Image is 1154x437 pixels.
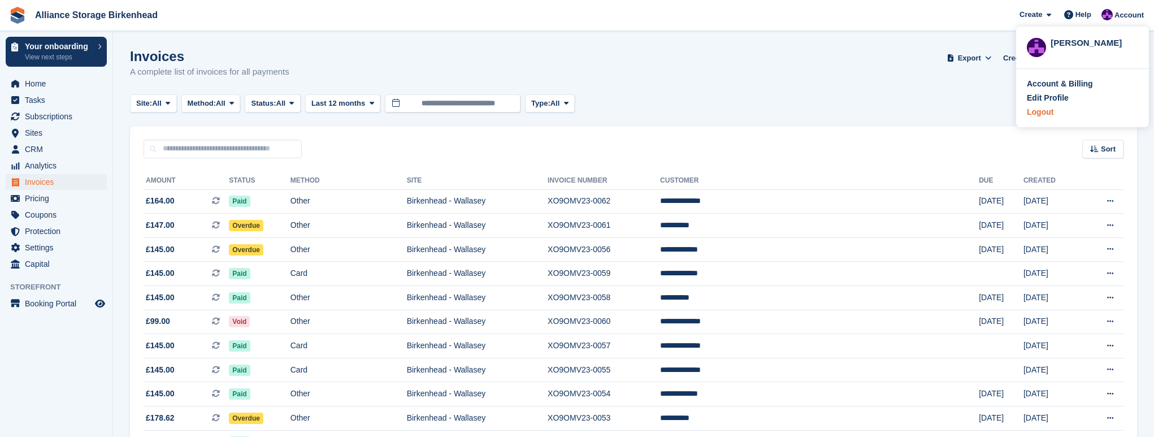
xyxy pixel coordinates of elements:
th: Method [290,172,407,190]
p: View next steps [25,52,92,62]
td: [DATE] [1023,310,1081,334]
h1: Invoices [130,49,289,64]
img: stora-icon-8386f47178a22dfd0bd8f6a31ec36ba5ce8667c1dd55bd0f319d3a0aa187defe.svg [9,7,26,24]
div: Logout [1027,106,1053,118]
a: Alliance Storage Birkenhead [31,6,162,24]
span: £145.00 [146,364,175,376]
td: [DATE] [979,406,1023,431]
span: £164.00 [146,195,175,207]
span: £99.00 [146,315,170,327]
td: Other [290,237,407,262]
img: Romilly Norton [1101,9,1113,20]
a: menu [6,240,107,256]
td: Card [290,334,407,358]
th: Customer [660,172,979,190]
span: Method: [188,98,216,109]
div: [PERSON_NAME] [1051,37,1138,47]
span: Help [1075,9,1091,20]
th: Amount [144,172,229,190]
span: All [216,98,225,109]
td: [DATE] [979,237,1023,262]
th: Status [229,172,290,190]
span: Coupons [25,207,93,223]
span: Booking Portal [25,296,93,311]
span: Paid [229,196,250,207]
p: Your onboarding [25,42,92,50]
a: menu [6,92,107,108]
a: menu [6,256,107,272]
a: menu [6,296,107,311]
a: menu [6,141,107,157]
td: Other [290,310,407,334]
a: Account & Billing [1027,78,1138,90]
td: XO9OMV23-0055 [548,358,660,382]
span: Type: [531,98,550,109]
span: Status: [251,98,276,109]
img: Romilly Norton [1027,38,1046,57]
span: Paid [229,340,250,352]
td: [DATE] [1023,189,1081,214]
span: Pricing [25,191,93,206]
td: Birkenhead - Wallasey [407,334,548,358]
a: menu [6,191,107,206]
span: Subscriptions [25,109,93,124]
span: Paid [229,292,250,304]
span: Settings [25,240,93,256]
td: Birkenhead - Wallasey [407,237,548,262]
span: £145.00 [146,340,175,352]
button: Type: All [525,94,575,113]
span: Sites [25,125,93,141]
span: Overdue [229,220,263,231]
td: [DATE] [1023,286,1081,310]
td: XO9OMV23-0062 [548,189,660,214]
a: menu [6,158,107,174]
td: [DATE] [1023,262,1081,286]
span: £145.00 [146,292,175,304]
td: [DATE] [979,286,1023,310]
th: Created [1023,172,1081,190]
a: Preview store [93,297,107,310]
span: Last 12 months [311,98,365,109]
span: Analytics [25,158,93,174]
span: £145.00 [146,244,175,256]
td: Card [290,262,407,286]
a: menu [6,174,107,190]
a: Edit Profile [1027,92,1138,104]
span: All [152,98,162,109]
span: Storefront [10,282,112,293]
th: Invoice Number [548,172,660,190]
span: Paid [229,268,250,279]
div: Edit Profile [1027,92,1069,104]
span: Protection [25,223,93,239]
td: XO9OMV23-0060 [548,310,660,334]
td: Other [290,382,407,406]
a: menu [6,223,107,239]
td: [DATE] [979,310,1023,334]
td: Birkenhead - Wallasey [407,406,548,431]
button: Export [944,49,994,67]
span: £178.62 [146,412,175,424]
div: Account & Billing [1027,78,1093,90]
td: Other [290,286,407,310]
td: Birkenhead - Wallasey [407,189,548,214]
a: Your onboarding View next steps [6,37,107,67]
td: XO9OMV23-0053 [548,406,660,431]
span: Sort [1101,144,1116,155]
td: Birkenhead - Wallasey [407,262,548,286]
a: menu [6,207,107,223]
td: XO9OMV23-0059 [548,262,660,286]
td: [DATE] [1023,214,1081,238]
span: Paid [229,365,250,376]
a: menu [6,109,107,124]
button: Method: All [181,94,241,113]
span: Overdue [229,244,263,256]
td: XO9OMV23-0058 [548,286,660,310]
span: Home [25,76,93,92]
span: Account [1114,10,1144,21]
span: Paid [229,388,250,400]
th: Due [979,172,1023,190]
a: menu [6,76,107,92]
td: XO9OMV23-0057 [548,334,660,358]
span: Export [958,53,981,64]
td: Birkenhead - Wallasey [407,286,548,310]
